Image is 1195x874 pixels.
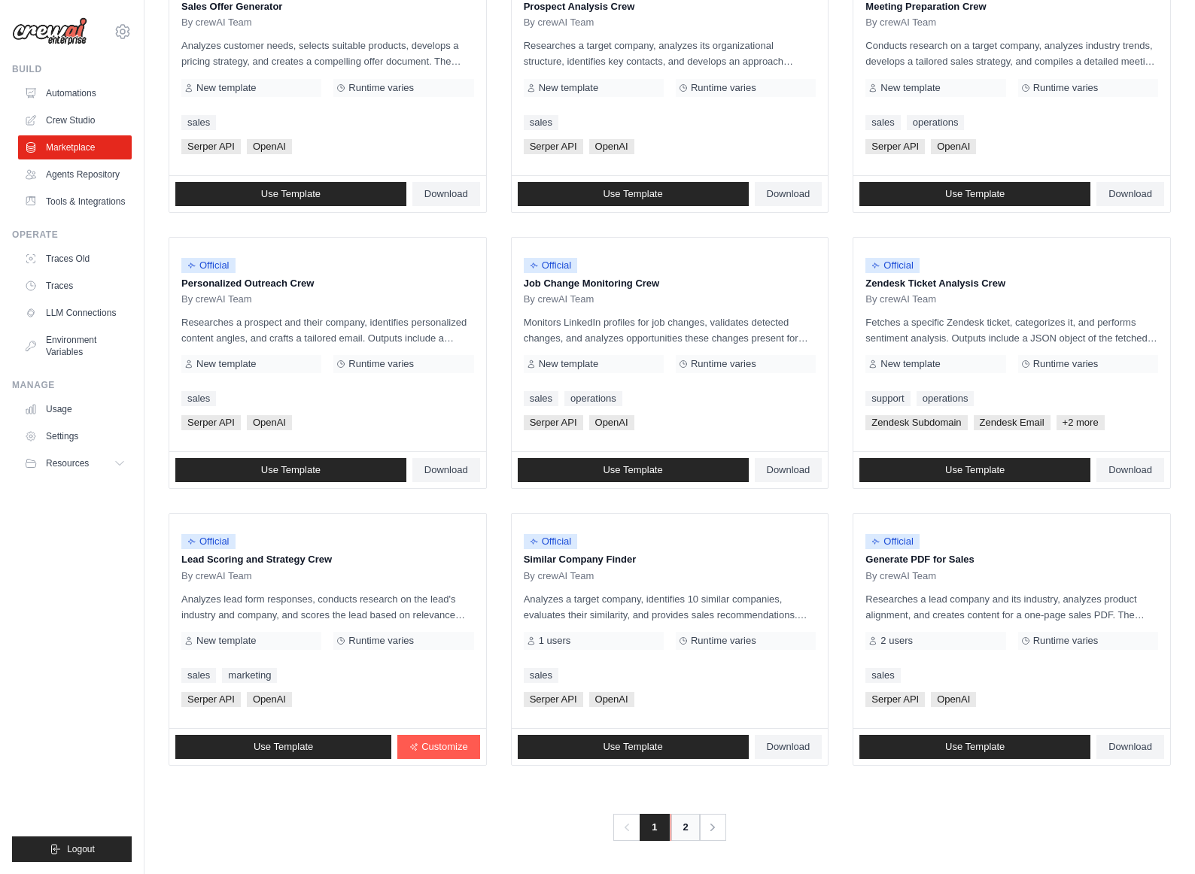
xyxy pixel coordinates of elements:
[865,391,910,406] a: support
[412,458,480,482] a: Download
[865,570,936,582] span: By crewAI Team
[865,668,900,683] a: sales
[945,741,1005,753] span: Use Template
[524,552,816,567] p: Similar Company Finder
[865,591,1158,623] p: Researches a lead company and its industry, analyzes product alignment, and creates content for a...
[524,534,578,549] span: Official
[524,139,583,154] span: Serper API
[18,108,132,132] a: Crew Studio
[880,82,940,94] span: New template
[254,741,313,753] span: Use Template
[181,139,241,154] span: Serper API
[261,188,321,200] span: Use Template
[865,415,967,430] span: Zendesk Subdomain
[412,182,480,206] a: Download
[670,814,701,841] a: 2
[755,458,823,482] a: Download
[12,229,132,241] div: Operate
[1096,735,1164,759] a: Download
[1108,188,1152,200] span: Download
[880,635,913,647] span: 2 users
[755,735,823,759] a: Download
[247,139,292,154] span: OpenAI
[1096,182,1164,206] a: Download
[564,391,622,406] a: operations
[865,314,1158,346] p: Fetches a specific Zendesk ticket, categorizes it, and performs sentiment analysis. Outputs inclu...
[865,139,925,154] span: Serper API
[397,735,479,759] a: Customize
[1033,635,1099,647] span: Runtime varies
[524,668,558,683] a: sales
[767,188,810,200] span: Download
[196,635,256,647] span: New template
[865,293,936,305] span: By crewAI Team
[589,139,634,154] span: OpenAI
[18,190,132,214] a: Tools & Integrations
[181,570,252,582] span: By crewAI Team
[12,379,132,391] div: Manage
[196,82,256,94] span: New template
[907,115,965,130] a: operations
[524,591,816,623] p: Analyzes a target company, identifies 10 similar companies, evaluates their similarity, and provi...
[524,115,558,130] a: sales
[931,692,976,707] span: OpenAI
[1033,358,1099,370] span: Runtime varies
[18,135,132,159] a: Marketplace
[865,17,936,29] span: By crewAI Team
[1096,458,1164,482] a: Download
[348,635,414,647] span: Runtime varies
[691,358,756,370] span: Runtime varies
[518,735,749,759] a: Use Template
[12,17,87,46] img: Logo
[18,81,132,105] a: Automations
[18,247,132,271] a: Traces Old
[603,464,662,476] span: Use Template
[865,552,1158,567] p: Generate PDF for Sales
[18,451,132,475] button: Resources
[865,38,1158,69] p: Conducts research on a target company, analyzes industry trends, develops a tailored sales strate...
[589,415,634,430] span: OpenAI
[539,82,598,94] span: New template
[181,314,474,346] p: Researches a prospect and their company, identifies personalized content angles, and crafts a tai...
[18,274,132,298] a: Traces
[175,735,391,759] a: Use Template
[524,415,583,430] span: Serper API
[175,458,406,482] a: Use Template
[181,534,236,549] span: Official
[222,668,277,683] a: marketing
[181,692,241,707] span: Serper API
[865,115,900,130] a: sales
[691,82,756,94] span: Runtime varies
[755,182,823,206] a: Download
[181,591,474,623] p: Analyzes lead form responses, conducts research on the lead's industry and company, and scores th...
[865,258,920,273] span: Official
[46,457,89,469] span: Resources
[181,391,216,406] a: sales
[859,458,1090,482] a: Use Template
[945,464,1005,476] span: Use Template
[67,843,95,855] span: Logout
[247,692,292,707] span: OpenAI
[974,415,1051,430] span: Zendesk Email
[865,534,920,549] span: Official
[524,570,594,582] span: By crewAI Team
[181,115,216,130] a: sales
[865,692,925,707] span: Serper API
[181,276,474,291] p: Personalized Outreach Crew
[524,276,816,291] p: Job Change Monitoring Crew
[859,182,1090,206] a: Use Template
[539,635,571,647] span: 1 users
[917,391,975,406] a: operations
[613,814,725,841] nav: Pagination
[18,397,132,421] a: Usage
[589,692,634,707] span: OpenAI
[518,458,749,482] a: Use Template
[640,814,669,841] span: 1
[348,358,414,370] span: Runtime varies
[18,301,132,325] a: LLM Connections
[524,692,583,707] span: Serper API
[12,63,132,75] div: Build
[181,293,252,305] span: By crewAI Team
[18,162,132,187] a: Agents Repository
[859,735,1090,759] a: Use Template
